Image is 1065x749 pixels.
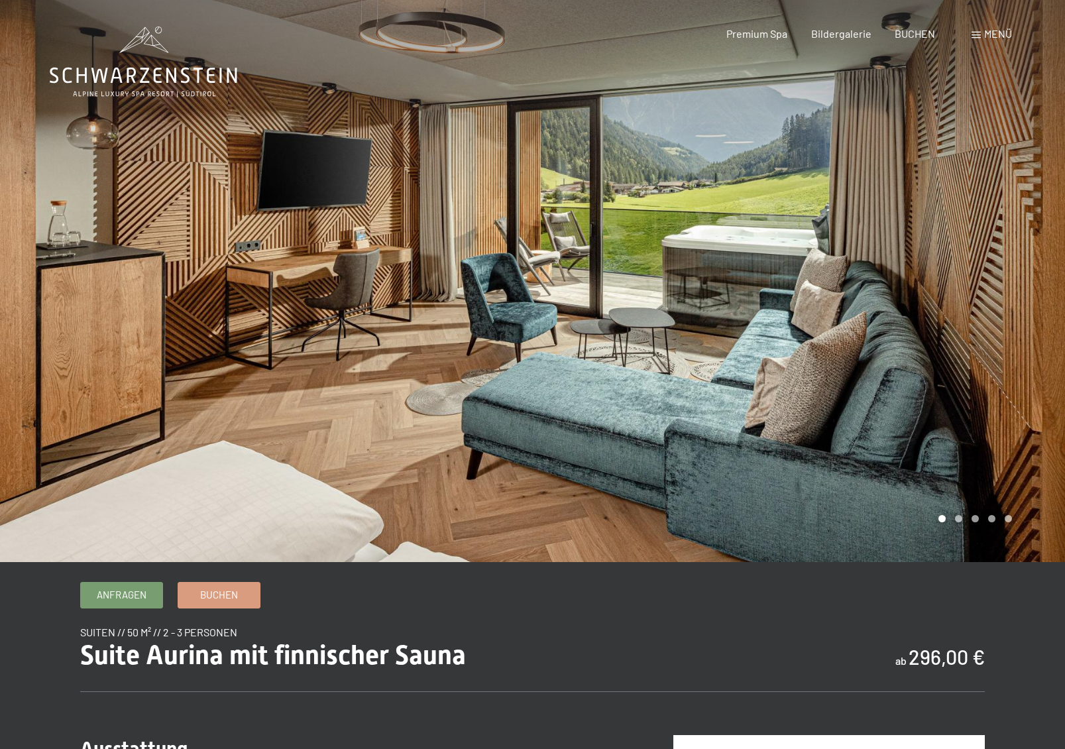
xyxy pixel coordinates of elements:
[200,588,238,602] span: Buchen
[81,583,162,608] a: Anfragen
[97,588,146,602] span: Anfragen
[895,654,907,667] span: ab
[80,626,237,638] span: Suiten // 50 m² // 2 - 3 Personen
[178,583,260,608] a: Buchen
[811,27,871,40] a: Bildergalerie
[726,27,787,40] a: Premium Spa
[80,640,466,671] span: Suite Aurina mit finnischer Sauna
[984,27,1012,40] span: Menü
[895,27,935,40] a: BUCHEN
[909,645,985,669] b: 296,00 €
